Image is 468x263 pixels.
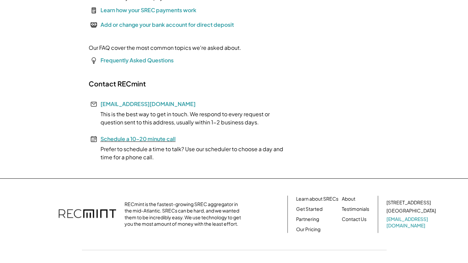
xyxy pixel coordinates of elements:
[89,44,241,52] div: Our FAQ cover the most common topics we're asked about.
[89,145,292,161] div: Prefer to schedule a time to talk? Use our scheduler to choose a day and time for a phone call.
[342,206,369,213] a: Testimonials
[101,135,176,142] a: Schedule a 10-20 minute call
[386,216,437,229] a: [EMAIL_ADDRESS][DOMAIN_NAME]
[89,110,292,126] div: This is the best way to get in touch. We respond to every request or question sent to this addres...
[342,216,366,223] a: Contact Us
[342,196,355,202] a: About
[101,57,174,64] a: Frequently Asked Questions
[296,226,320,233] a: Our Pricing
[125,201,245,227] div: RECmint is the fastest-growing SREC aggregator in the mid-Atlantic. SRECs can be hard, and we wan...
[296,206,322,213] a: Get Started
[101,100,196,107] a: [EMAIL_ADDRESS][DOMAIN_NAME]
[386,207,436,214] div: [GEOGRAPHIC_DATA]
[59,202,116,226] img: recmint-logotype%403x.png
[296,196,338,202] a: Learn about SRECs
[296,216,319,223] a: Partnering
[101,6,196,14] div: Learn how your SREC payments work
[101,21,234,29] div: Add or change your bank account for direct deposit
[89,79,146,88] h2: Contact RECmint
[386,199,431,206] div: [STREET_ADDRESS]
